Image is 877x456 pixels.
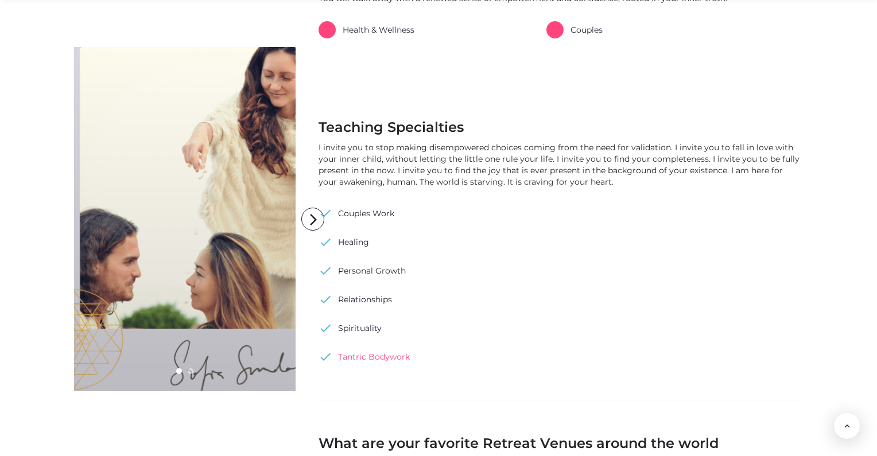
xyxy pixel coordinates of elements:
[319,262,406,279] a: check Personal Growth
[319,205,394,222] a: check Couples Work
[319,435,803,452] h3: What are your favorite Retreat Venues around the world
[319,348,410,365] a: check Tantric Bodywork
[319,233,369,251] a: check Healing
[319,142,803,188] div: I invite you to stop making disempowered choices coming from the need for validation. I invite yo...
[319,119,803,136] h3: Teaching Specialties
[319,233,332,251] span: check
[546,21,603,38] a: Couples
[319,319,382,337] a: check Spirituality
[319,291,332,308] span: check
[319,205,332,222] span: check
[319,291,392,308] a: check Relationships
[302,208,325,231] i: arrow_forward_ios
[319,21,414,38] a: Health & Wellness
[319,348,332,365] span: check
[319,262,332,279] span: check
[319,319,332,337] span: check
